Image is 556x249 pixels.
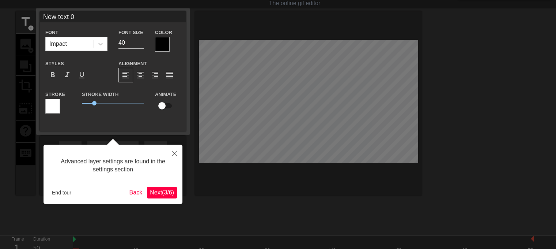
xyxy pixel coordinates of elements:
div: Advanced layer settings are found in the settings section [49,150,177,181]
button: Back [126,187,145,198]
button: End tour [49,187,74,198]
button: Close [166,145,182,161]
span: Next ( 3 / 6 ) [150,189,174,196]
button: Next [147,187,177,198]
